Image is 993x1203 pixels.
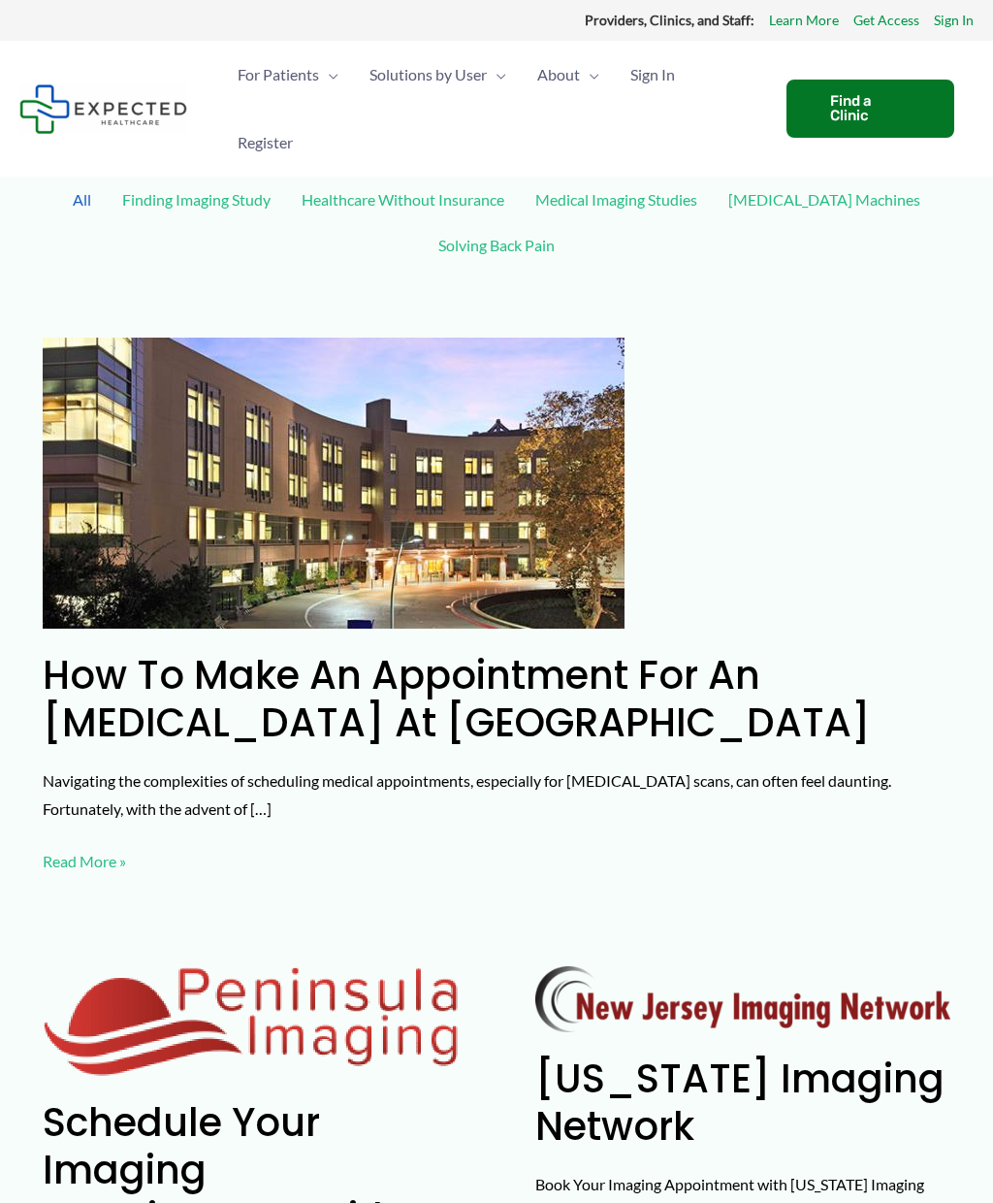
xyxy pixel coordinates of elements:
[719,182,930,216] a: [MEDICAL_DATA] Machines
[537,41,580,109] span: About
[369,41,487,109] span: Solutions by User
[43,471,625,490] a: Read: How to Make an Appointment for an MRI at Camino Real
[354,41,522,109] a: Solutions by UserMenu Toggle
[238,109,293,177] span: Register
[769,8,839,33] a: Learn More
[112,182,280,216] a: Finding Imaging Study
[63,182,101,216] a: All
[292,182,514,216] a: Healthcare Without Insurance
[934,8,974,33] a: Sign In
[43,847,126,876] a: Read More »
[535,988,950,1006] a: Read: New Jersey Imaging Network
[585,12,754,28] strong: Providers, Clinics, and Staff:
[319,41,338,109] span: Menu Toggle
[43,966,458,1076] img: Peninsula Imaging Salisbury via Expected Healthcare
[43,1009,458,1027] a: Read: Schedule Your Imaging Appointment with Peninsula Imaging Through Expected Healthcare
[43,338,625,629] img: How to Make an Appointment for an MRI at Camino Real
[238,41,319,109] span: For Patients
[630,41,675,109] span: Sign In
[522,41,615,109] a: AboutMenu Toggle
[580,41,599,109] span: Menu Toggle
[19,177,974,314] div: Post Filters
[43,648,871,750] a: How to Make an Appointment for an [MEDICAL_DATA] at [GEOGRAPHIC_DATA]
[19,84,187,134] img: Expected Healthcare Logo - side, dark font, small
[535,1052,945,1154] a: [US_STATE] Imaging Network
[615,41,690,109] a: Sign In
[222,109,308,177] a: Register
[487,41,506,109] span: Menu Toggle
[526,182,707,216] a: Medical Imaging Studies
[222,41,767,177] nav: Primary Site Navigation
[429,228,564,262] a: Solving Back Pain
[853,8,919,33] a: Get Access
[786,80,954,138] a: Find a Clinic
[222,41,354,109] a: For PatientsMenu Toggle
[535,966,950,1033] img: New Jersey Imaging Network Logo by RadNet
[43,766,950,824] p: Navigating the complexities of scheduling medical appointments, especially for [MEDICAL_DATA] sca...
